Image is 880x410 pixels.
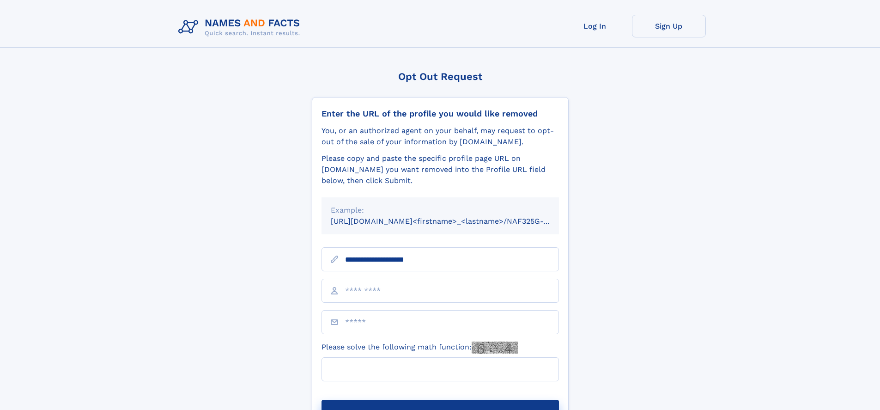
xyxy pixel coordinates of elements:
div: Example: [331,205,550,216]
label: Please solve the following math function: [322,342,518,354]
a: Log In [558,15,632,37]
small: [URL][DOMAIN_NAME]<firstname>_<lastname>/NAF325G-xxxxxxxx [331,217,577,226]
div: Please copy and paste the specific profile page URL on [DOMAIN_NAME] you want removed into the Pr... [322,153,559,186]
img: Logo Names and Facts [175,15,308,40]
div: Opt Out Request [312,71,569,82]
a: Sign Up [632,15,706,37]
div: You, or an authorized agent on your behalf, may request to opt-out of the sale of your informatio... [322,125,559,147]
div: Enter the URL of the profile you would like removed [322,109,559,119]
